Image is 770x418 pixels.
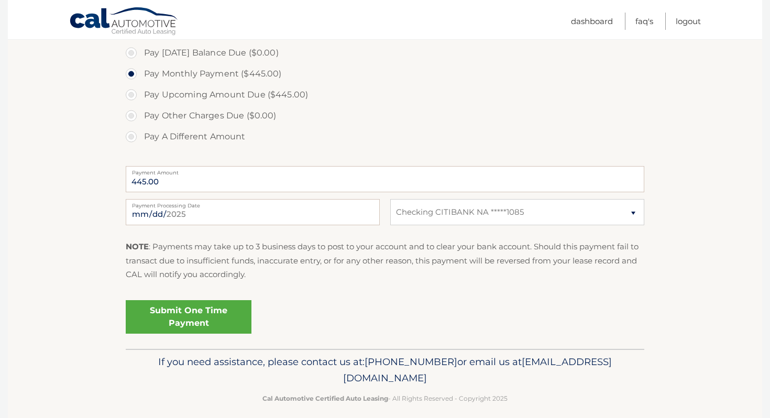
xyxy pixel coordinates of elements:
[676,13,701,30] a: Logout
[133,393,637,404] p: - All Rights Reserved - Copyright 2025
[126,166,644,174] label: Payment Amount
[133,354,637,387] p: If you need assistance, please contact us at: or email us at
[126,241,149,251] strong: NOTE
[126,42,644,63] label: Pay [DATE] Balance Due ($0.00)
[126,105,644,126] label: Pay Other Charges Due ($0.00)
[126,199,380,225] input: Payment Date
[126,300,251,334] a: Submit One Time Payment
[126,63,644,84] label: Pay Monthly Payment ($445.00)
[571,13,613,30] a: Dashboard
[126,126,644,147] label: Pay A Different Amount
[126,240,644,281] p: : Payments may take up to 3 business days to post to your account and to clear your bank account....
[262,394,388,402] strong: Cal Automotive Certified Auto Leasing
[365,356,457,368] span: [PHONE_NUMBER]
[635,13,653,30] a: FAQ's
[126,84,644,105] label: Pay Upcoming Amount Due ($445.00)
[69,7,179,37] a: Cal Automotive
[126,199,380,207] label: Payment Processing Date
[126,166,644,192] input: Payment Amount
